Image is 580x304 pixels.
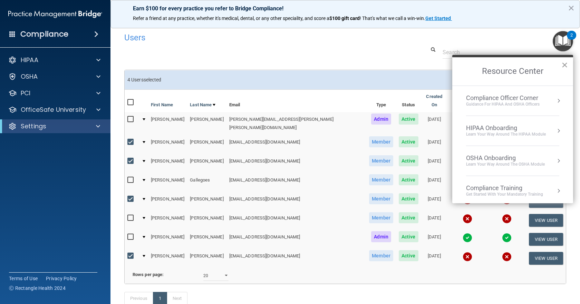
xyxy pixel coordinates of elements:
[187,230,226,249] td: [PERSON_NAME]
[8,7,102,21] img: PMB logo
[369,212,393,223] span: Member
[369,136,393,147] span: Member
[463,233,472,243] img: tick.e7d51cea.svg
[133,5,558,12] p: Earn $100 for every practice you refer to Bridge Compliance!
[399,250,418,261] span: Active
[151,101,173,109] a: First Name
[226,249,367,267] td: [EMAIL_ADDRESS][DOMAIN_NAME]
[466,124,546,132] div: HIPAA Onboarding
[369,250,393,261] span: Member
[366,90,396,112] th: Type
[443,46,561,59] input: Search
[21,122,46,130] p: Settings
[187,211,226,230] td: [PERSON_NAME]
[425,16,452,21] a: Get Started
[190,101,215,109] a: Last Name
[421,192,448,211] td: [DATE]
[466,161,545,167] div: Learn your way around the OSHA module
[399,193,418,204] span: Active
[148,154,187,173] td: [PERSON_NAME]
[226,90,367,112] th: Email
[329,16,360,21] strong: $100 gift card
[187,112,226,135] td: [PERSON_NAME]
[452,57,573,86] h2: Resource Center
[529,233,563,246] button: View User
[226,211,367,230] td: [EMAIL_ADDRESS][DOMAIN_NAME]
[21,106,86,114] p: OfficeSafe University
[8,106,100,114] a: OfficeSafe University
[463,214,472,224] img: cross.ca9f0e7f.svg
[133,272,164,277] b: Rows per page:
[421,135,448,154] td: [DATE]
[399,155,418,166] span: Active
[187,135,226,154] td: [PERSON_NAME]
[466,101,540,107] div: Guidance for HIPAA and OSHA Officers
[399,136,418,147] span: Active
[226,173,367,192] td: [EMAIL_ADDRESS][DOMAIN_NAME]
[421,249,448,267] td: [DATE]
[502,214,512,224] img: cross.ca9f0e7f.svg
[529,214,563,227] button: View User
[399,212,418,223] span: Active
[21,89,30,97] p: PCI
[421,173,448,192] td: [DATE]
[369,193,393,204] span: Member
[399,231,418,242] span: Active
[424,92,445,109] a: Created On
[561,59,568,70] button: Close
[466,184,543,192] div: Compliance Training
[421,230,448,249] td: [DATE]
[466,154,545,162] div: OSHA Onboarding
[8,56,100,64] a: HIPAA
[8,122,100,130] a: Settings
[425,16,451,21] strong: Get Started
[20,29,68,39] h4: Compliance
[371,231,391,242] span: Admin
[369,155,393,166] span: Member
[421,154,448,173] td: [DATE]
[9,285,66,292] span: Ⓒ Rectangle Health 2024
[399,174,418,185] span: Active
[529,252,563,265] button: View User
[133,16,329,21] span: Refer a friend at any practice, whether it's medical, dental, or any other speciality, and score a
[502,233,512,243] img: tick.e7d51cea.svg
[369,174,393,185] span: Member
[461,255,572,283] iframe: Drift Widget Chat Controller
[148,249,187,267] td: [PERSON_NAME]
[148,192,187,211] td: [PERSON_NAME]
[568,2,574,13] button: Close
[396,90,421,112] th: Status
[570,35,573,44] div: 2
[399,114,418,125] span: Active
[226,135,367,154] td: [EMAIL_ADDRESS][DOMAIN_NAME]
[8,72,100,81] a: OSHA
[466,192,543,197] div: Get Started with your mandatory training
[124,33,378,42] h4: Users
[148,135,187,154] td: [PERSON_NAME]
[187,192,226,211] td: [PERSON_NAME]
[8,89,100,97] a: PCI
[463,252,472,262] img: cross.ca9f0e7f.svg
[447,90,487,112] th: HIPAA Compliance
[148,173,187,192] td: [PERSON_NAME]
[466,94,540,102] div: Compliance Officer Corner
[21,56,38,64] p: HIPAA
[21,72,38,81] p: OSHA
[141,77,144,82] span: s
[466,131,546,137] div: Learn Your Way around the HIPAA module
[452,55,573,203] div: Resource Center
[226,230,367,249] td: [EMAIL_ADDRESS][DOMAIN_NAME]
[187,249,226,267] td: [PERSON_NAME]
[226,154,367,173] td: [EMAIL_ADDRESS][DOMAIN_NAME]
[9,275,38,282] a: Terms of Use
[148,112,187,135] td: [PERSON_NAME]
[148,230,187,249] td: [PERSON_NAME]
[226,112,367,135] td: [PERSON_NAME][EMAIL_ADDRESS][PERSON_NAME][PERSON_NAME][DOMAIN_NAME]
[371,114,391,125] span: Admin
[360,16,425,21] span: ! That's what we call a win-win.
[421,211,448,230] td: [DATE]
[226,192,367,211] td: [EMAIL_ADDRESS][DOMAIN_NAME]
[187,154,226,173] td: [PERSON_NAME]
[187,173,226,192] td: Gallegoes
[421,112,448,135] td: [DATE]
